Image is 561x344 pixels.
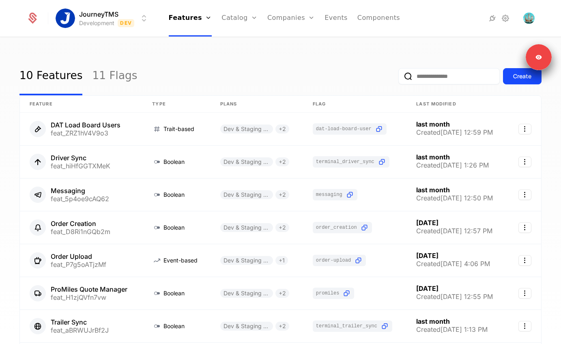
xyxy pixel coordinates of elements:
th: Plans [211,96,303,113]
th: Type [142,96,210,113]
a: Integrations [488,13,497,23]
button: Select action [518,222,531,233]
button: Select action [518,255,531,266]
button: Select action [518,157,531,167]
button: Select action [518,288,531,299]
a: 11 Flags [92,57,137,95]
a: Settings [501,13,510,23]
span: JourneyTMS [79,9,118,19]
span: Dev [118,19,134,27]
a: 10 Features [19,57,82,95]
img: Lee John [523,13,535,24]
button: Select action [518,321,531,331]
th: Flag [303,96,407,113]
th: Feature [20,96,142,113]
button: Create [503,68,542,84]
div: Development [79,19,114,27]
button: Select action [518,189,531,200]
button: Open user button [523,13,535,24]
button: Select environment [58,9,149,27]
div: Create [513,72,531,80]
th: Last Modified [406,96,507,113]
img: JourneyTMS [56,9,75,28]
button: Select action [518,124,531,134]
